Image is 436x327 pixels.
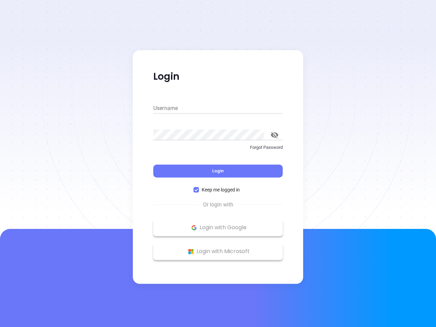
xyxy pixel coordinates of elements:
span: Keep me logged in [199,186,243,193]
a: Forgot Password [153,144,283,156]
button: Google Logo Login with Google [153,219,283,236]
button: Login [153,165,283,177]
img: Google Logo [190,223,198,232]
button: Microsoft Logo Login with Microsoft [153,243,283,260]
span: Login [212,168,224,174]
img: Microsoft Logo [187,247,195,256]
p: Login with Google [157,222,279,233]
button: toggle password visibility [266,127,283,143]
p: Login with Microsoft [157,246,279,256]
p: Login [153,71,283,83]
span: Or login with [200,201,237,209]
p: Forgot Password [153,144,283,151]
